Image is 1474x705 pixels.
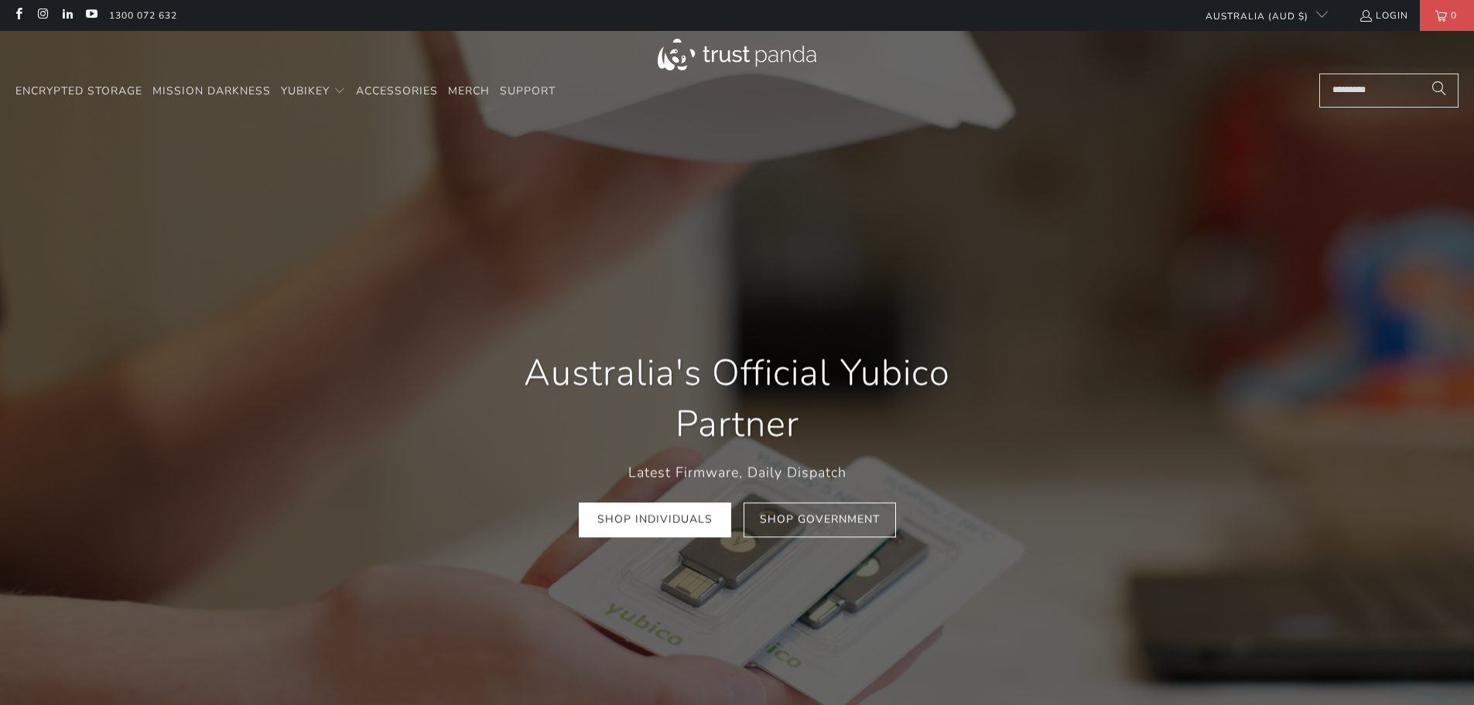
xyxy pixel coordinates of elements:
img: Trust Panda Australia [658,39,816,70]
span: Mission Darkness [152,84,271,98]
nav: Translation missing: en.navigation.header.main_nav [15,74,556,110]
span: YubiKey [281,84,330,98]
button: Search [1420,74,1459,108]
a: Trust Panda Australia on Instagram [36,9,49,22]
a: Accessories [356,74,438,110]
a: Shop Individuals [579,503,731,538]
span: Accessories [356,84,438,98]
h1: Australia's Official Yubico Partner [482,347,993,450]
a: Encrypted Storage [15,74,142,110]
span: Encrypted Storage [15,84,142,98]
span: Support [500,84,556,98]
p: Latest Firmware, Daily Dispatch [482,461,993,484]
a: Trust Panda Australia on Facebook [12,9,25,22]
a: Mission Darkness [152,74,271,110]
a: Login [1359,7,1408,24]
a: Shop Government [744,503,896,538]
a: Merch [448,74,490,110]
a: Trust Panda Australia on LinkedIn [60,9,74,22]
span: Merch [448,84,490,98]
iframe: Button to launch messaging window [1412,643,1462,693]
summary: YubiKey [281,74,346,110]
input: Search... [1319,74,1459,108]
a: Support [500,74,556,110]
a: Trust Panda Australia on YouTube [84,9,97,22]
a: 1300 072 632 [109,7,177,24]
